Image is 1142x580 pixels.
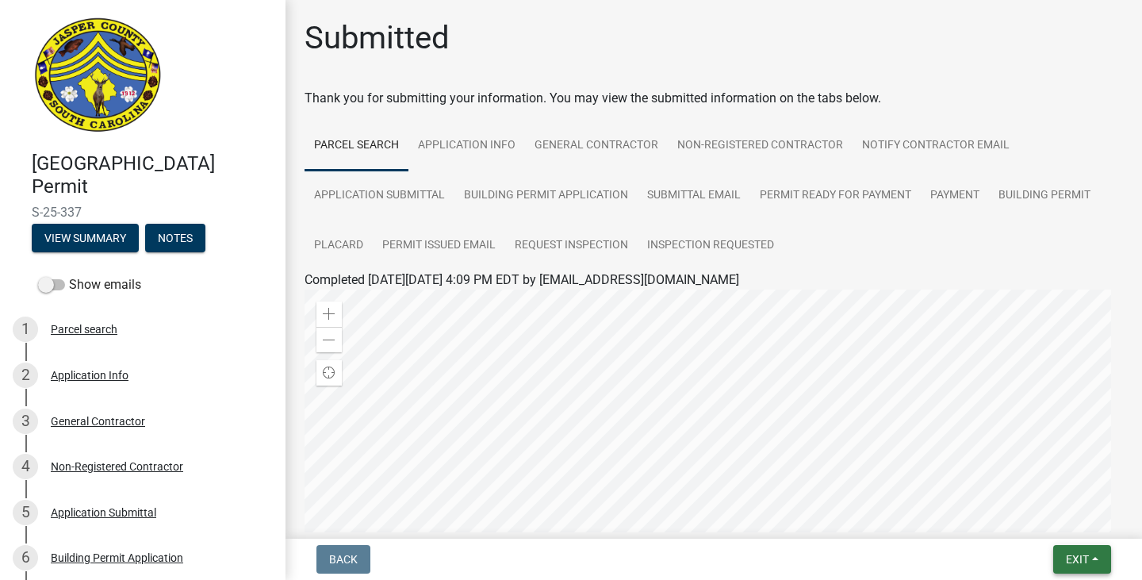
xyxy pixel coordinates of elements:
[13,409,38,434] div: 3
[638,221,784,271] a: Inspection Requested
[13,317,38,342] div: 1
[38,275,141,294] label: Show emails
[51,507,156,518] div: Application Submittal
[145,232,205,245] wm-modal-confirm: Notes
[329,553,358,566] span: Back
[51,416,145,427] div: General Contractor
[305,171,454,221] a: Application Submittal
[51,552,183,563] div: Building Permit Application
[750,171,921,221] a: Permit Ready for Payment
[305,221,373,271] a: Placard
[921,171,989,221] a: Payment
[454,171,638,221] a: Building Permit Application
[32,205,254,220] span: S-25-337
[1053,545,1111,574] button: Exit
[305,19,450,57] h1: Submitted
[51,324,117,335] div: Parcel search
[13,363,38,388] div: 2
[13,545,38,570] div: 6
[32,17,164,136] img: Jasper County, South Carolina
[668,121,853,171] a: Non-Registered Contractor
[32,224,139,252] button: View Summary
[373,221,505,271] a: Permit Issued Email
[51,461,183,472] div: Non-Registered Contractor
[32,152,273,198] h4: [GEOGRAPHIC_DATA] Permit
[505,221,638,271] a: Request Inspection
[305,89,1123,108] div: Thank you for submitting your information. You may view the submitted information on the tabs below.
[316,545,370,574] button: Back
[13,454,38,479] div: 4
[32,232,139,245] wm-modal-confirm: Summary
[989,171,1100,221] a: Building Permit
[13,500,38,525] div: 5
[1066,553,1089,566] span: Exit
[408,121,525,171] a: Application Info
[316,327,342,352] div: Zoom out
[316,360,342,386] div: Find my location
[525,121,668,171] a: General Contractor
[305,272,739,287] span: Completed [DATE][DATE] 4:09 PM EDT by [EMAIL_ADDRESS][DOMAIN_NAME]
[305,121,408,171] a: Parcel search
[316,302,342,327] div: Zoom in
[638,171,750,221] a: Submittal Email
[853,121,1019,171] a: Notify Contractor Email
[51,370,128,381] div: Application Info
[145,224,205,252] button: Notes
